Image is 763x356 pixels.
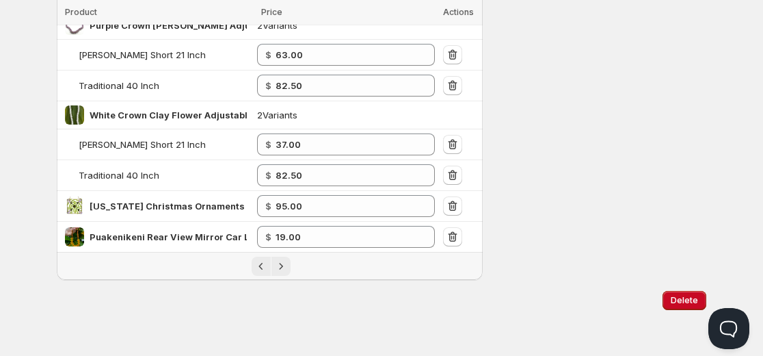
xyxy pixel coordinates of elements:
input: 165.00 [276,75,414,97]
strong: $ [265,170,271,181]
span: Purple Crown [PERSON_NAME] Adjustable [90,20,278,31]
input: 165.00 [276,164,414,186]
input: 190.00 [276,195,414,217]
span: Traditional 40 Inch [79,170,159,181]
button: Next [271,257,291,276]
input: 126.00 [276,44,414,66]
strong: $ [265,201,271,212]
strong: $ [265,139,271,150]
td: 2 Variants [253,12,439,40]
strong: $ [265,231,271,242]
span: White Crown Clay Flower Adjustable Length Lei [90,110,301,120]
span: [PERSON_NAME] Short 21 Inch [79,49,206,60]
div: White Crown Clay Flower Adjustable Length Lei [90,108,247,122]
div: Puakenikeni Rear View Mirror Car Lei [90,230,247,244]
span: Delete [671,295,698,306]
span: Puakenikeni Rear View Mirror Car Lei [90,231,257,242]
span: [US_STATE] Christmas Ornaments [90,201,245,212]
nav: Pagination [57,252,483,280]
div: Papale Short 21 Inch [79,138,206,151]
div: Papale Short 21 Inch [79,48,206,62]
strong: $ [265,80,271,91]
span: Actions [443,7,474,17]
span: Product [65,7,97,17]
input: 134.00 [276,133,414,155]
div: Traditional 40 Inch [79,79,159,92]
button: Previous [252,257,271,276]
div: Hawaii Christmas Ornaments [90,199,245,213]
button: Delete [662,291,706,310]
span: Traditional 40 Inch [79,80,159,91]
input: 38.00 [276,226,414,248]
span: [PERSON_NAME] Short 21 Inch [79,139,206,150]
div: Purple Crown Clay Lei Adjustable [90,18,247,32]
div: Traditional 40 Inch [79,168,159,182]
td: 2 Variants [253,101,439,129]
span: Price [261,7,282,17]
iframe: Help Scout Beacon - Open [708,308,749,349]
strong: $ [265,49,271,60]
